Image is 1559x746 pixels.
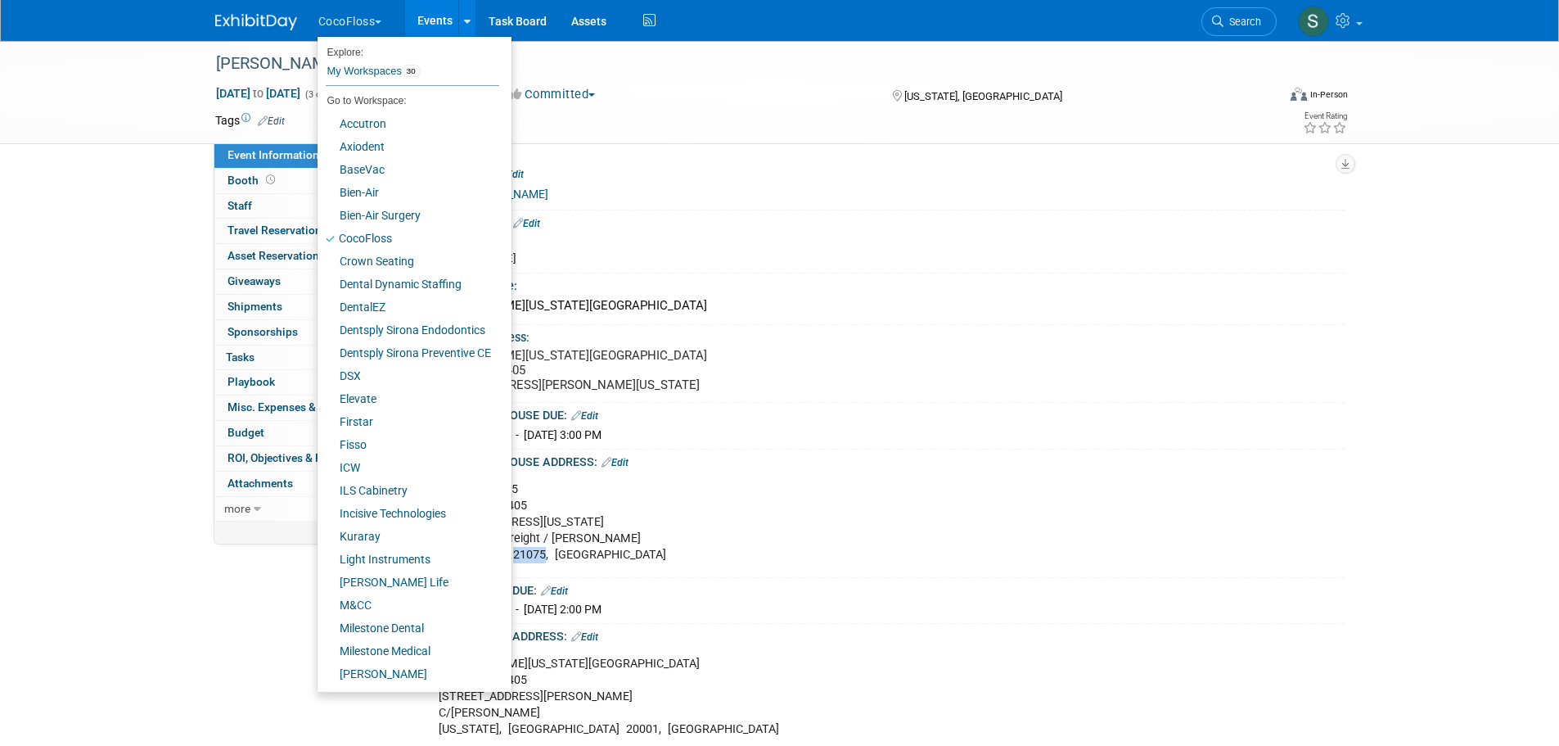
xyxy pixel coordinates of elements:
a: Milestone Medical [318,640,499,662]
span: [DATE] 9:00 AM - [DATE] 3:00 PM [433,428,602,441]
div: DIRECT SHIPPING ADDRESS: [413,624,1345,645]
span: Booth [228,174,278,187]
span: Travel Reservations [228,224,327,237]
span: 30 [402,65,421,78]
div: Event Venue Name: [413,274,1345,294]
div: In-Person [1309,88,1348,101]
a: Misc. Expenses & Credits [214,396,385,420]
div: [PERSON_NAME][US_STATE][GEOGRAPHIC_DATA] Cocofloss #1405 [STREET_ADDRESS][PERSON_NAME] C/[PERSON_... [427,648,1165,746]
span: Booth not reserved yet [263,174,278,186]
div: Event Format [1180,85,1349,110]
a: Event Information [214,143,385,168]
a: Bien-Air [318,181,499,204]
a: Axiodent [318,135,499,158]
a: Dental Dynamic Staffing [318,273,499,296]
div: ADVANCE WAREHOUSE DUE: [413,403,1345,424]
a: Edit [258,115,285,127]
span: Staff [228,199,252,212]
a: Crown Seating [318,250,499,273]
a: Edit [541,585,568,597]
a: more [214,497,385,522]
a: [PERSON_NAME] [318,662,499,685]
div: [PERSON_NAME] 14707-2025 [210,49,1252,79]
div: DIRECT SHIPPING DUE: [413,578,1345,599]
a: Accutron [318,112,499,135]
a: Dentsply Sirona Preventive CE [318,341,499,364]
a: Milestone Dental [318,617,499,640]
div: SmileCon 2025 Cocofloss #1405 [STREET_ADDRESS][US_STATE] C/O TForce Freight / [PERSON_NAME] Elkri... [427,473,1165,572]
a: Bien-Air Surgery [318,204,499,227]
a: ICW [318,456,499,479]
div: [PERSON_NAME][US_STATE][GEOGRAPHIC_DATA] [426,293,1332,319]
a: Kuraray [318,525,499,548]
td: Tags [215,112,285,129]
a: Elevate [318,387,499,410]
span: Tasks [226,350,255,364]
span: Playbook [228,375,275,388]
img: ExhibitDay [215,14,297,30]
span: Budget [228,426,264,439]
a: Edit [571,631,598,643]
span: Shipments [228,300,282,313]
span: to [250,87,266,100]
span: (3 days) [304,89,338,100]
div: ADVANCE WAREHOUSE ADDRESS: [413,450,1345,471]
a: DSX [318,364,499,387]
pre: [PERSON_NAME][US_STATE][GEOGRAPHIC_DATA] Cocofloss #1405 [STREET_ADDRESS][PERSON_NAME][US_STATE] [431,348,783,392]
a: Sponsorships [214,320,385,345]
a: Light Instruments [318,548,499,571]
a: Playbook [214,370,385,395]
a: Search [1201,7,1277,36]
a: [PERSON_NAME] Life [318,571,499,594]
a: ILS Cabinetry [318,479,499,502]
a: Edit [602,457,629,468]
a: BaseVac [318,158,499,181]
a: Edit [571,410,598,422]
a: Travel Reservations [214,219,385,243]
a: Tasks [214,346,385,370]
div: Event Website: [413,161,1345,183]
a: Incisive Technologies [318,502,499,525]
a: Staff [214,194,385,219]
a: Shipments [214,295,385,319]
li: Explore: [318,43,499,57]
li: Go to Workspace: [318,90,499,111]
span: Attachments [228,477,293,490]
span: Sponsorships [228,325,298,338]
img: Samantha Meyers [1298,6,1329,37]
a: Attachments [214,472,385,496]
span: Event Information [228,148,319,161]
span: Giveaways [228,274,281,287]
a: Odne [318,685,499,708]
a: DentalEZ [318,296,499,319]
a: Giveaways [214,269,385,294]
span: [DATE] 8:00 AM - [DATE] 2:00 PM [433,603,602,616]
div: [PERSON_NAME] [433,251,1332,267]
a: M&CC [318,594,499,617]
span: more [224,502,250,515]
span: ROI, Objectives & ROO [228,451,337,464]
img: Format-Inperson.png [1291,88,1307,101]
div: Event Venue Address: [413,325,1345,346]
a: Dentsply Sirona Endodontics [318,319,499,341]
a: Firstar [318,410,499,433]
span: Search [1223,16,1261,28]
a: ROI, Objectives & ROO [214,446,385,471]
div: Show Forms Due:: [413,210,1345,232]
span: Misc. Expenses & Credits [228,400,355,414]
a: CocoFloss [318,227,499,250]
a: Asset Reservations [214,244,385,269]
span: Asset Reservations [228,249,325,262]
span: [DATE] [DATE] [215,86,301,101]
a: Booth [214,169,385,193]
a: Fisso [318,433,499,456]
a: Budget [214,421,385,445]
button: Committed [504,86,602,103]
a: Edit [513,218,540,229]
div: Event Rating [1303,112,1347,120]
a: Edit [497,169,524,180]
span: [US_STATE], [GEOGRAPHIC_DATA] [904,90,1062,102]
a: My Workspaces30 [326,57,499,85]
